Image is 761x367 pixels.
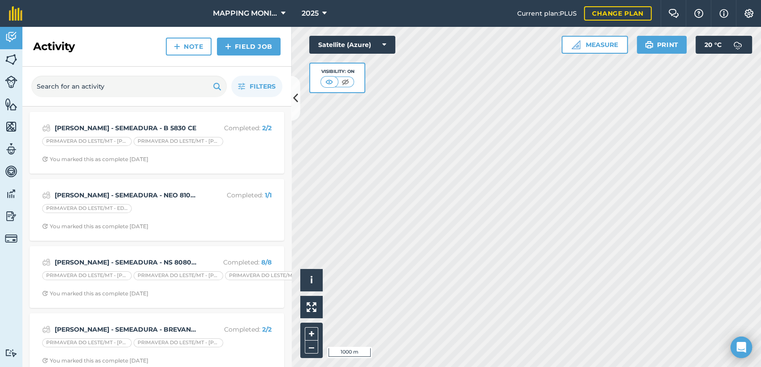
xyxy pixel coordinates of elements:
[693,9,704,18] img: A question mark icon
[307,302,316,312] img: Four arrows, one pointing top left, one top right, one bottom right and the last bottom left
[562,36,628,54] button: Measure
[262,124,272,132] strong: 2 / 2
[729,36,747,54] img: svg+xml;base64,PD94bWwgdmVyc2lvbj0iMS4wIiBlbmNvZGluZz0idXRmLTgiPz4KPCEtLSBHZW5lcmF0b3I6IEFkb2JlIE...
[5,142,17,156] img: svg+xml;base64,PD94bWwgdmVyc2lvbj0iMS4wIiBlbmNvZGluZz0idXRmLTgiPz4KPCEtLSBHZW5lcmF0b3I6IEFkb2JlIE...
[5,349,17,357] img: svg+xml;base64,PD94bWwgdmVyc2lvbj0iMS4wIiBlbmNvZGluZz0idXRmLTgiPz4KPCEtLSBHZW5lcmF0b3I6IEFkb2JlIE...
[55,324,197,334] strong: [PERSON_NAME] - SEMEADURA - BREVANT 5830 CE
[174,41,180,52] img: svg+xml;base64,PHN2ZyB4bWxucz0iaHR0cDovL3d3dy53My5vcmcvMjAwMC9zdmciIHdpZHRoPSIxNCIgaGVpZ2h0PSIyNC...
[42,137,132,146] div: PRIMAVERA DO LESTE/MT - [PERSON_NAME] - SEDE
[324,77,335,86] img: svg+xml;base64,PHN2ZyB4bWxucz0iaHR0cDovL3d3dy53My5vcmcvMjAwMC9zdmciIHdpZHRoPSI1MCIgaGVpZ2h0PSI0MC...
[250,81,276,91] span: Filters
[231,76,282,97] button: Filters
[200,190,272,200] p: Completed :
[42,357,148,364] div: You marked this as complete [DATE]
[55,257,197,267] strong: [PERSON_NAME] - SEMEADURA - NS 8080 IPRO
[35,184,279,235] a: [PERSON_NAME] - SEMEADURA - NEO 810 I2XCompleted: 1/1PRIMAVERA DO LESTE/MT - EDIO OTTONELLI - SED...
[35,252,279,303] a: [PERSON_NAME] - SEMEADURA - NS 8080 IPROCompleted: 8/8PRIMAVERA DO LESTE/MT - [PERSON_NAME]PRIMAV...
[42,204,132,213] div: PRIMAVERA DO LESTE/MT - EDIO OTTONELLI - SEDE - NEO 810 I2X
[265,191,272,199] strong: 1 / 1
[5,98,17,111] img: svg+xml;base64,PHN2ZyB4bWxucz0iaHR0cDovL3d3dy53My5vcmcvMjAwMC9zdmciIHdpZHRoPSI1NiIgaGVpZ2h0PSI2MC...
[705,36,722,54] span: 20 ° C
[42,156,48,162] img: Clock with arrow pointing clockwise
[42,223,148,230] div: You marked this as complete [DATE]
[5,30,17,44] img: svg+xml;base64,PD94bWwgdmVyc2lvbj0iMS4wIiBlbmNvZGluZz0idXRmLTgiPz4KPCEtLSBHZW5lcmF0b3I6IEFkb2JlIE...
[5,187,17,201] img: svg+xml;base64,PD94bWwgdmVyc2lvbj0iMS4wIiBlbmNvZGluZz0idXRmLTgiPz4KPCEtLSBHZW5lcmF0b3I6IEFkb2JlIE...
[5,53,17,66] img: svg+xml;base64,PHN2ZyB4bWxucz0iaHR0cDovL3d3dy53My5vcmcvMjAwMC9zdmciIHdpZHRoPSI1NiIgaGVpZ2h0PSI2MC...
[5,209,17,223] img: svg+xml;base64,PD94bWwgdmVyc2lvbj0iMS4wIiBlbmNvZGluZz0idXRmLTgiPz4KPCEtLSBHZW5lcmF0b3I6IEFkb2JlIE...
[42,257,51,268] img: svg+xml;base64,PD94bWwgdmVyc2lvbj0iMS4wIiBlbmNvZGluZz0idXRmLTgiPz4KPCEtLSBHZW5lcmF0b3I6IEFkb2JlIE...
[5,76,17,88] img: svg+xml;base64,PD94bWwgdmVyc2lvbj0iMS4wIiBlbmNvZGluZz0idXRmLTgiPz4KPCEtLSBHZW5lcmF0b3I6IEFkb2JlIE...
[731,337,752,358] div: Open Intercom Messenger
[42,290,48,296] img: Clock with arrow pointing clockwise
[744,9,754,18] img: A cog icon
[42,271,132,280] div: PRIMAVERA DO LESTE/MT - [PERSON_NAME]
[300,269,323,291] button: i
[5,120,17,133] img: svg+xml;base64,PHN2ZyB4bWxucz0iaHR0cDovL3d3dy53My5vcmcvMjAwMC9zdmciIHdpZHRoPSI1NiIgaGVpZ2h0PSI2MC...
[310,274,313,286] span: i
[31,76,227,97] input: Search for an activity
[213,81,221,92] img: svg+xml;base64,PHN2ZyB4bWxucz0iaHR0cDovL3d3dy53My5vcmcvMjAwMC9zdmciIHdpZHRoPSIxOSIgaGVpZ2h0PSIyNC...
[9,6,22,21] img: fieldmargin Logo
[200,123,272,133] p: Completed :
[261,258,272,266] strong: 8 / 8
[42,190,51,201] img: svg+xml;base64,PD94bWwgdmVyc2lvbj0iMS4wIiBlbmNvZGluZz0idXRmLTgiPz4KPCEtLSBHZW5lcmF0b3I6IEFkb2JlIE...
[637,36,687,54] button: Print
[134,338,223,347] div: PRIMAVERA DO LESTE/MT - [PERSON_NAME] - PIVÔ 02
[517,9,577,18] span: Current plan : PLUS
[42,290,148,297] div: You marked this as complete [DATE]
[55,190,197,200] strong: [PERSON_NAME] - SEMEADURA - NEO 810 I2X
[35,117,279,168] a: [PERSON_NAME] - SEMEADURA - B 5830 CECompleted: 2/2PRIMAVERA DO LESTE/MT - [PERSON_NAME] - SEDEPR...
[166,38,212,55] a: Note
[584,6,652,21] a: Change plan
[668,9,679,18] img: Two speech bubbles overlapping with the left bubble in the forefront
[213,8,277,19] span: MAPPING MONITORAMENTO AGRICOLA
[320,68,355,75] div: Visibility: On
[262,325,272,333] strong: 2 / 2
[134,137,223,146] div: PRIMAVERA DO LESTE/MT - [PERSON_NAME] - SEDE
[5,232,17,245] img: svg+xml;base64,PD94bWwgdmVyc2lvbj0iMS4wIiBlbmNvZGluZz0idXRmLTgiPz4KPCEtLSBHZW5lcmF0b3I6IEFkb2JlIE...
[217,38,281,55] a: Field Job
[719,8,728,19] img: svg+xml;base64,PHN2ZyB4bWxucz0iaHR0cDovL3d3dy53My5vcmcvMjAwMC9zdmciIHdpZHRoPSIxNyIgaGVpZ2h0PSIxNy...
[225,41,231,52] img: svg+xml;base64,PHN2ZyB4bWxucz0iaHR0cDovL3d3dy53My5vcmcvMjAwMC9zdmciIHdpZHRoPSIxNCIgaGVpZ2h0PSIyNC...
[645,39,653,50] img: svg+xml;base64,PHN2ZyB4bWxucz0iaHR0cDovL3d3dy53My5vcmcvMjAwMC9zdmciIHdpZHRoPSIxOSIgaGVpZ2h0PSIyNC...
[302,8,319,19] span: 2025
[42,324,51,335] img: svg+xml;base64,PD94bWwgdmVyc2lvbj0iMS4wIiBlbmNvZGluZz0idXRmLTgiPz4KPCEtLSBHZW5lcmF0b3I6IEFkb2JlIE...
[42,358,48,363] img: Clock with arrow pointing clockwise
[305,327,318,341] button: +
[42,123,51,133] img: svg+xml;base64,PD94bWwgdmVyc2lvbj0iMS4wIiBlbmNvZGluZz0idXRmLTgiPz4KPCEtLSBHZW5lcmF0b3I6IEFkb2JlIE...
[571,40,580,49] img: Ruler icon
[33,39,75,54] h2: Activity
[696,36,752,54] button: 20 °C
[200,257,272,267] p: Completed :
[5,165,17,178] img: svg+xml;base64,PD94bWwgdmVyc2lvbj0iMS4wIiBlbmNvZGluZz0idXRmLTgiPz4KPCEtLSBHZW5lcmF0b3I6IEFkb2JlIE...
[305,341,318,354] button: –
[42,156,148,163] div: You marked this as complete [DATE]
[200,324,272,334] p: Completed :
[42,223,48,229] img: Clock with arrow pointing clockwise
[55,123,197,133] strong: [PERSON_NAME] - SEMEADURA - B 5830 CE
[134,271,223,280] div: PRIMAVERA DO LESTE/MT - [PERSON_NAME]
[309,36,395,54] button: Satellite (Azure)
[42,338,132,347] div: PRIMAVERA DO LESTE/MT - [PERSON_NAME] - PIVÔ 01
[340,77,351,86] img: svg+xml;base64,PHN2ZyB4bWxucz0iaHR0cDovL3d3dy53My5vcmcvMjAwMC9zdmciIHdpZHRoPSI1MCIgaGVpZ2h0PSI0MC...
[225,271,315,280] div: PRIMAVERA DO LESTE/MT - [PERSON_NAME] DAS MORTES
